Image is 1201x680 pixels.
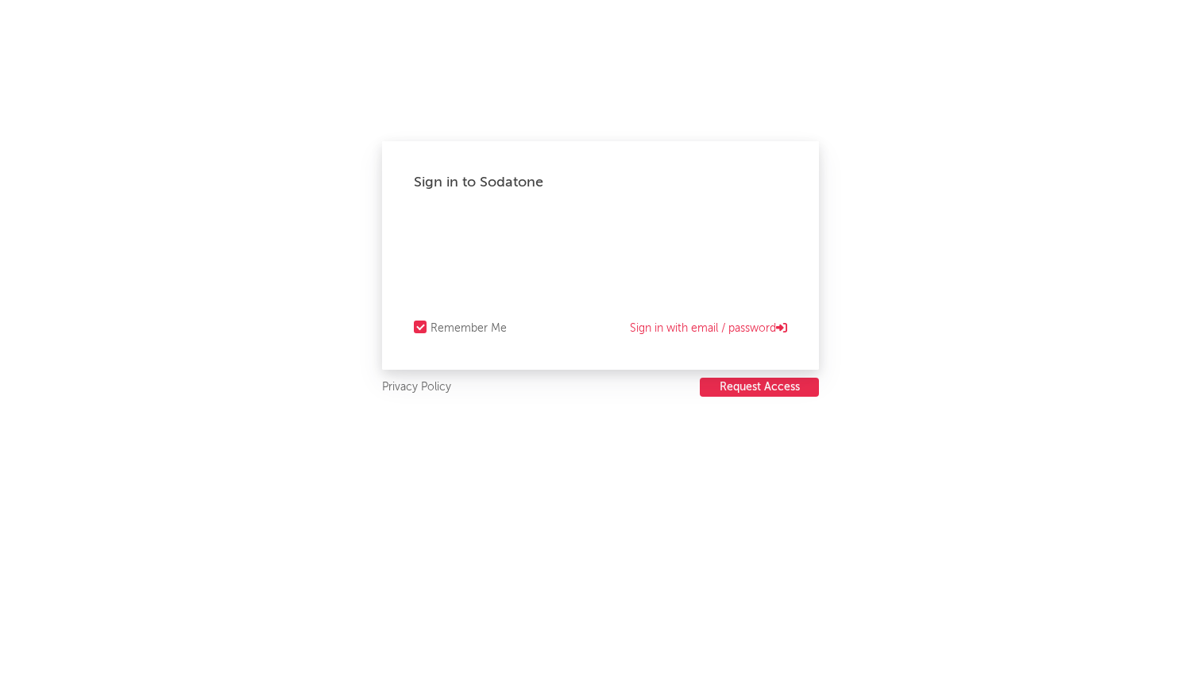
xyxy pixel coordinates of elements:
a: Sign in with email / password [630,319,787,338]
a: Request Access [700,378,819,398]
div: Remember Me [431,319,507,338]
a: Privacy Policy [382,378,451,398]
div: Sign in to Sodatone [414,173,787,192]
button: Request Access [700,378,819,397]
